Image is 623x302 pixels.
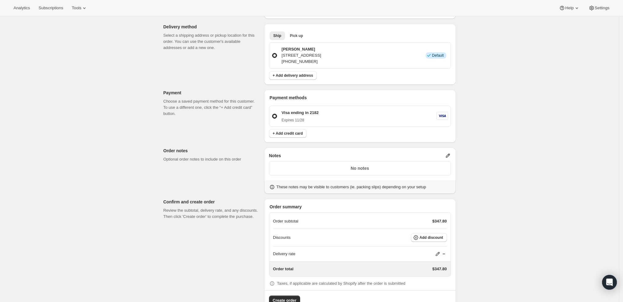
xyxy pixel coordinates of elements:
span: Notes [269,153,281,159]
button: + Add delivery address [269,71,317,80]
span: + Add credit card [273,131,303,136]
p: Confirm and create order [163,199,259,205]
p: Order notes [163,148,259,154]
p: Taxes, if applicable are calculated by Shopify after the order is submitted [277,280,405,287]
button: Help [555,4,583,12]
p: [STREET_ADDRESS] [282,52,321,59]
p: Expires 11/28 [282,118,319,123]
span: Help [565,6,573,10]
p: Review the subtotal, delivery rate, and any discounts. Then click 'Create order' to complete the ... [163,207,259,220]
span: Tools [72,6,81,10]
p: [PERSON_NAME] [282,46,321,52]
button: + Add credit card [269,129,307,138]
button: Add discount [411,233,447,242]
button: Subscriptions [35,4,67,12]
span: Pick up [290,33,303,38]
p: $347.80 [432,266,447,272]
p: Delivery method [163,24,259,30]
button: Tools [68,4,91,12]
span: Subscriptions [38,6,63,10]
button: Analytics [10,4,34,12]
span: Analytics [14,6,30,10]
span: + Add delivery address [273,73,313,78]
p: Order total [273,266,293,272]
span: Ship [273,33,281,38]
button: Settings [585,4,613,12]
p: Order subtotal [273,218,298,224]
p: No notes [273,165,447,171]
p: Select a shipping address or pickup location for this order. You can use the customer's available... [163,32,259,51]
p: [PHONE_NUMBER] [282,59,321,65]
p: Choose a saved payment method for this customer. To use a different one, click the “+ Add credit ... [163,98,259,117]
p: Discounts [273,235,291,241]
p: Optional order notes to include on this order [163,156,259,162]
p: Delivery rate [273,251,295,257]
p: These notes may be visible to customers (ie. packing slips) depending on your setup [276,184,426,190]
p: Payment methods [270,95,451,101]
span: Settings [595,6,609,10]
p: Visa ending in 2182 [282,110,319,116]
p: Payment [163,90,259,96]
p: $347.80 [432,218,447,224]
span: Default [432,53,444,58]
div: Open Intercom Messenger [602,275,617,290]
p: Order summary [270,204,451,210]
span: Add discount [420,235,443,240]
